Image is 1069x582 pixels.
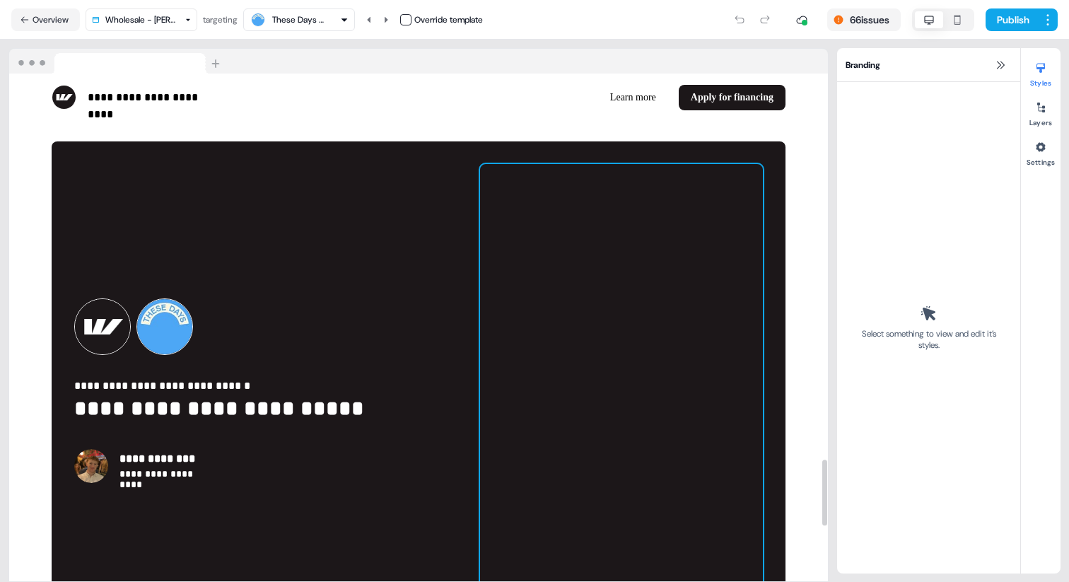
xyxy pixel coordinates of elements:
[1021,57,1061,88] button: Styles
[1021,96,1061,127] button: Layers
[986,8,1038,31] button: Publish
[837,48,1020,82] div: Branding
[599,85,667,110] button: Learn more
[243,8,355,31] button: These Days Drinks
[1021,136,1061,167] button: Settings
[203,13,238,27] div: targeting
[414,13,483,27] div: Override template
[424,85,785,110] div: Learn moreApply for financing
[9,49,226,74] img: Browser topbar
[105,13,180,27] div: Wholesale - [PERSON_NAME]
[272,13,329,27] div: These Days Drinks
[827,8,901,31] button: 66issues
[11,8,80,31] button: Overview
[679,85,785,110] button: Apply for financing
[74,449,108,483] img: Contact avatar
[857,328,1000,351] div: Select something to view and edit it’s styles.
